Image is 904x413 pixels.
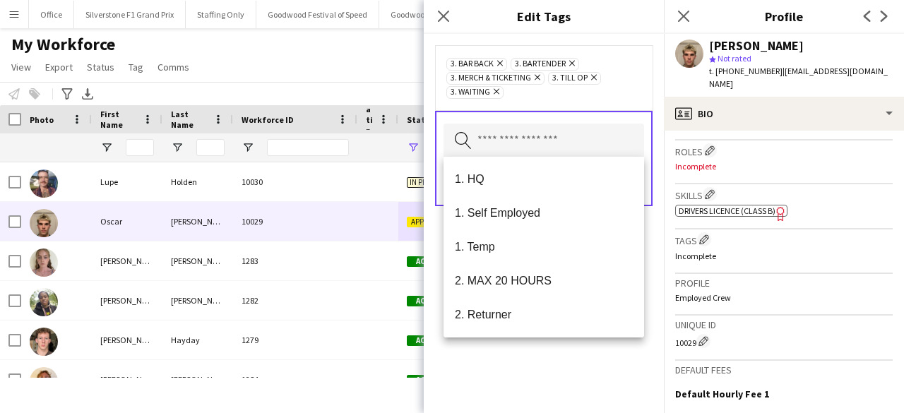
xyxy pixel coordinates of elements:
[30,367,58,395] img: Samuel Brinkley
[81,58,120,76] a: Status
[675,187,893,202] h3: Skills
[157,61,189,73] span: Comms
[379,1,469,28] button: Goodwood Revival
[407,217,451,227] span: Applicant
[515,59,566,70] span: 3. Bartender
[675,232,893,247] h3: Tags
[74,1,186,28] button: Silverstone F1 Grand Prix
[451,73,531,84] span: 3. Merch & Ticketing
[59,85,76,102] app-action-btn: Advanced filters
[675,143,893,158] h3: Roles
[451,59,494,70] span: 3. Bar back
[233,281,357,320] div: 1282
[152,58,195,76] a: Comms
[366,93,373,146] span: Rating
[186,1,256,28] button: Staffing Only
[407,375,451,385] span: Active
[664,97,904,131] div: Bio
[45,61,73,73] span: Export
[424,7,664,25] h3: Edit Tags
[162,162,233,201] div: Holden
[679,205,775,216] span: Drivers Licence (Class B)
[455,240,633,253] span: 1. Temp
[162,281,233,320] div: [PERSON_NAME]
[407,335,451,346] span: Active
[242,114,294,125] span: Workforce ID
[664,7,904,25] h3: Profile
[162,241,233,280] div: [PERSON_NAME]
[233,360,357,399] div: 1284
[30,169,58,198] img: Lupe Holden
[233,162,357,201] div: 10030
[162,360,233,399] div: [PERSON_NAME]
[40,58,78,76] a: Export
[30,114,54,125] span: Photo
[455,172,633,186] span: 1. HQ
[407,256,451,267] span: Active
[30,209,58,237] img: Oscar Crocker
[407,114,434,125] span: Status
[407,296,451,306] span: Active
[11,61,31,73] span: View
[455,206,633,220] span: 1. Self Employed
[162,202,233,241] div: [PERSON_NAME]
[451,87,490,98] span: 3. Waiting
[675,318,893,331] h3: Unique ID
[233,321,357,359] div: 1279
[267,139,349,156] input: Workforce ID Filter Input
[162,321,233,359] div: Hayday
[100,109,137,130] span: First Name
[455,274,633,287] span: 2. MAX 20 HOURS
[92,360,162,399] div: [PERSON_NAME]
[407,177,458,188] span: In progress
[92,162,162,201] div: Lupe
[92,281,162,320] div: [PERSON_NAME]
[171,141,184,154] button: Open Filter Menu
[126,139,154,156] input: First Name Filter Input
[407,141,420,154] button: Open Filter Menu
[123,58,149,76] a: Tag
[455,308,633,321] span: 2. Returner
[675,292,893,303] p: Employed Crew
[29,1,74,28] button: Office
[30,328,58,356] img: Oliver Hayday
[30,288,58,316] img: Noelle Phillip
[675,161,893,172] p: Incomplete
[92,321,162,359] div: [PERSON_NAME]
[675,277,893,289] h3: Profile
[30,249,58,277] img: Isabella Morley
[129,61,143,73] span: Tag
[196,139,225,156] input: Last Name Filter Input
[709,66,888,89] span: | [EMAIL_ADDRESS][DOMAIN_NAME]
[675,334,893,348] div: 10029
[87,61,114,73] span: Status
[552,73,588,84] span: 3. Till Op
[233,202,357,241] div: 10029
[6,58,37,76] a: View
[718,53,751,64] span: Not rated
[79,85,96,102] app-action-btn: Export XLSX
[675,251,893,261] p: Incomplete
[675,364,893,376] h3: Default fees
[11,34,115,55] span: My Workforce
[256,1,379,28] button: Goodwood Festival of Speed
[171,109,208,130] span: Last Name
[709,66,783,76] span: t. [PHONE_NUMBER]
[92,241,162,280] div: [PERSON_NAME]
[100,141,113,154] button: Open Filter Menu
[242,141,254,154] button: Open Filter Menu
[92,202,162,241] div: Oscar
[709,40,804,52] div: [PERSON_NAME]
[675,388,769,400] h3: Default Hourly Fee 1
[233,241,357,280] div: 1283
